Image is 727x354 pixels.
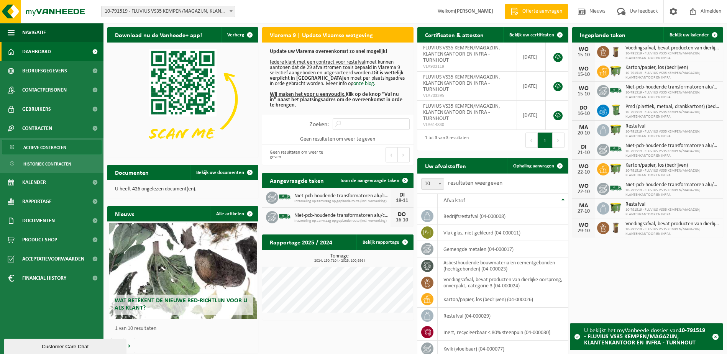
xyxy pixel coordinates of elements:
[553,133,565,148] button: Next
[270,70,404,81] b: Dit is wettelijk verplicht in [GEOGRAPHIC_DATA]
[270,59,365,65] u: Iedere klant met een contract voor restafval
[270,49,387,54] b: Update uw Vlarema overeenkomst zo snel mogelijk!
[517,43,546,72] td: [DATE]
[576,170,591,175] div: 22-10
[438,225,568,241] td: vlak glas, niet gekleurd (04-000011)
[507,158,568,174] a: Ophaling aanvragen
[576,85,591,92] div: WO
[625,221,719,227] span: Voedingsafval, bevat producten van dierlijke oorsprong, onverpakt, categorie 3
[609,84,622,97] img: BL-SO-LV
[576,209,591,214] div: 27-10
[421,178,444,190] span: 10
[294,199,390,204] span: Inzameling op aanvraag op geplande route (incl. verwerking)
[270,92,402,108] b: Klik op de knop "Vul nu in" naast het plaatsingsadres om de overeenkomst in orde te brengen.
[22,42,51,61] span: Dashboard
[266,146,334,163] div: Geen resultaten om weer te geven
[23,140,66,155] span: Actieve contracten
[609,221,622,234] img: WB-0140-HPE-BN-01
[663,27,722,43] a: Bekijk uw kalender
[625,45,719,51] span: Voedingsafval, bevat producten van dierlijke oorsprong, onverpakt, categorie 3
[423,103,500,121] span: FLUVIUS VS35 KEMPEN/MAGAZIJN, KLANTENKANTOOR EN INFRA - TURNHOUT
[576,203,591,209] div: MA
[625,227,719,236] span: 10-791519 - FLUVIUS VS35 KEMPEN/MAGAZIJN, KLANTENKANTOOR EN INFRA
[576,222,591,228] div: WO
[421,132,469,149] div: 1 tot 3 van 3 resultaten
[422,179,444,189] span: 10
[102,6,235,17] span: 10-791519 - FLUVIUS VS35 KEMPEN/MAGAZIJN, KLANTENKANTOOR EN INFRA - TURNHOUT
[22,119,52,138] span: Contracten
[394,198,410,203] div: 18-11
[423,64,511,70] span: VLA903119
[584,328,705,346] strong: 10-791519 - FLUVIUS VS35 KEMPEN/MAGAZIJN, KLANTENKANTOOR EN INFRA - TURNHOUT
[576,72,591,77] div: 15-10
[448,180,502,186] label: resultaten weergeven
[609,123,622,136] img: WB-1100-HPE-GN-50
[576,144,591,150] div: DI
[509,33,554,38] span: Bekijk uw certificaten
[190,165,258,180] a: Bekijk uw documenten
[115,298,247,311] span: Wat betekent de nieuwe RED-richtlijn voor u als klant?
[576,105,591,111] div: DO
[270,49,405,108] p: moet kunnen aantonen dat de 29 afvalstromen zoals bepaald in Vlarema 9 selectief aangeboden en ui...
[505,4,568,19] a: Offerte aanvragen
[22,192,52,211] span: Rapportage
[625,110,719,119] span: 10-791519 - FLUVIUS VS35 KEMPEN/MAGAZIJN, KLANTENKANTOOR EN INFRA
[438,208,568,225] td: bedrijfsrestafval (04-000008)
[517,101,546,130] td: [DATE]
[266,259,413,263] span: 2024: 150,710 t - 2025: 100,936 t
[576,131,591,136] div: 20-10
[423,93,511,99] span: VLA703395
[196,170,244,175] span: Bekijk uw documenten
[584,324,708,350] div: U bekijkt het myVanheede dossier van
[417,158,474,173] h2: Uw afvalstoffen
[22,23,46,42] span: Navigatie
[423,45,500,63] span: FLUVIUS VS35 KEMPEN/MAGAZIJN, KLANTENKANTOOR EN INFRA - TURNHOUT
[576,125,591,131] div: MA
[107,43,258,156] img: Download de VHEPlus App
[423,122,511,128] span: VLA614830
[109,223,257,319] a: Wat betekent de nieuwe RED-richtlijn voor u als klant?
[221,27,258,43] button: Verberg
[576,111,591,116] div: 16-10
[438,308,568,324] td: restafval (04-000029)
[310,121,329,128] label: Zoeken:
[625,129,719,139] span: 10-791519 - FLUVIUS VS35 KEMPEN/MAGAZIJN, KLANTENKANTOOR EN INFRA
[278,210,291,223] img: BL-SO-LV
[625,188,719,197] span: 10-791519 - FLUVIUS VS35 KEMPEN/MAGAZIJN, KLANTENKANTOOR EN INFRA
[294,219,390,223] span: Inzameling op aanvraag op geplande route (incl. verwerking)
[386,147,398,162] button: Previous
[625,104,719,110] span: Pmd (plastiek, metaal, drankkartons) (bedrijven)
[625,84,719,90] span: Niet-pcb-houdende transformatoren alu/cu wikkelingen
[625,202,719,208] span: Restafval
[4,337,128,354] iframe: chat widget
[22,249,84,269] span: Acceptatievoorwaarden
[101,6,235,17] span: 10-791519 - FLUVIUS VS35 KEMPEN/MAGAZIJN, KLANTENKANTOOR EN INFRA - TURNHOUT
[23,157,71,171] span: Historiek contracten
[625,182,719,188] span: Niet-pcb-houdende transformatoren alu/cu wikkelingen
[625,208,719,217] span: 10-791519 - FLUVIUS VS35 KEMPEN/MAGAZIJN, KLANTENKANTOOR EN INFRA
[115,187,251,192] p: U heeft 426 ongelezen document(en).
[520,8,564,15] span: Offerte aanvragen
[266,254,413,263] h3: Tonnage
[398,147,410,162] button: Next
[609,45,622,58] img: WB-0140-HPE-BN-01
[356,234,413,250] a: Bekijk rapportage
[609,64,622,77] img: WB-1100-HPE-GN-50
[576,66,591,72] div: WO
[394,211,410,218] div: DO
[22,230,57,249] span: Product Shop
[513,164,554,169] span: Ophaling aanvragen
[438,257,568,274] td: asbesthoudende bouwmaterialen cementgebonden (hechtgebonden) (04-000023)
[438,241,568,257] td: gemengde metalen (04-000017)
[115,326,254,331] p: 1 van 10 resultaten
[340,178,399,183] span: Toon de aangevraagde taken
[294,213,390,219] span: Niet-pcb-houdende transformatoren alu/cu wikkelingen
[576,46,591,52] div: WO
[438,324,568,341] td: inert, recycleerbaar < 80% steenpuin (04-000030)
[2,140,102,154] a: Actieve contracten
[609,162,622,175] img: WB-1100-HPE-GN-50
[625,90,719,100] span: 10-791519 - FLUVIUS VS35 KEMPEN/MAGAZIJN, KLANTENKANTOOR EN INFRA
[438,291,568,308] td: karton/papier, los (bedrijven) (04-000026)
[394,192,410,198] div: DI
